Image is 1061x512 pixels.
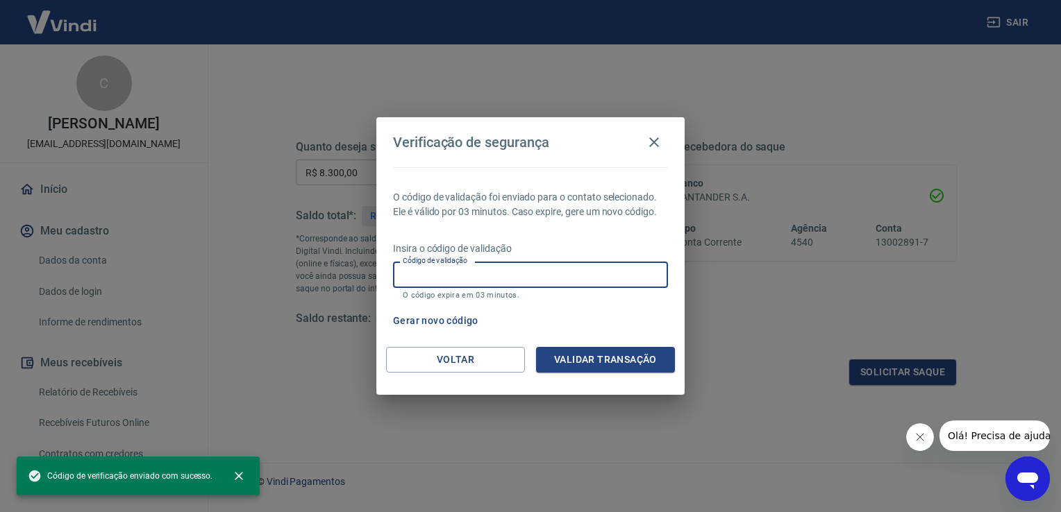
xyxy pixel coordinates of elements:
iframe: Fechar mensagem [906,423,934,451]
p: O código de validação foi enviado para o contato selecionado. Ele é válido por 03 minutos. Caso e... [393,190,668,219]
span: Código de verificação enviado com sucesso. [28,469,212,483]
iframe: Botão para abrir a janela de mensagens [1005,456,1050,501]
button: Voltar [386,347,525,373]
iframe: Mensagem da empresa [939,420,1050,451]
h4: Verificação de segurança [393,134,549,151]
button: Gerar novo código [387,308,484,334]
span: Olá! Precisa de ajuda? [8,10,117,21]
button: close [224,461,254,491]
p: Insira o código de validação [393,241,668,256]
label: Código de validação [403,255,467,266]
button: Validar transação [536,347,675,373]
p: O código expira em 03 minutos. [403,291,658,300]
